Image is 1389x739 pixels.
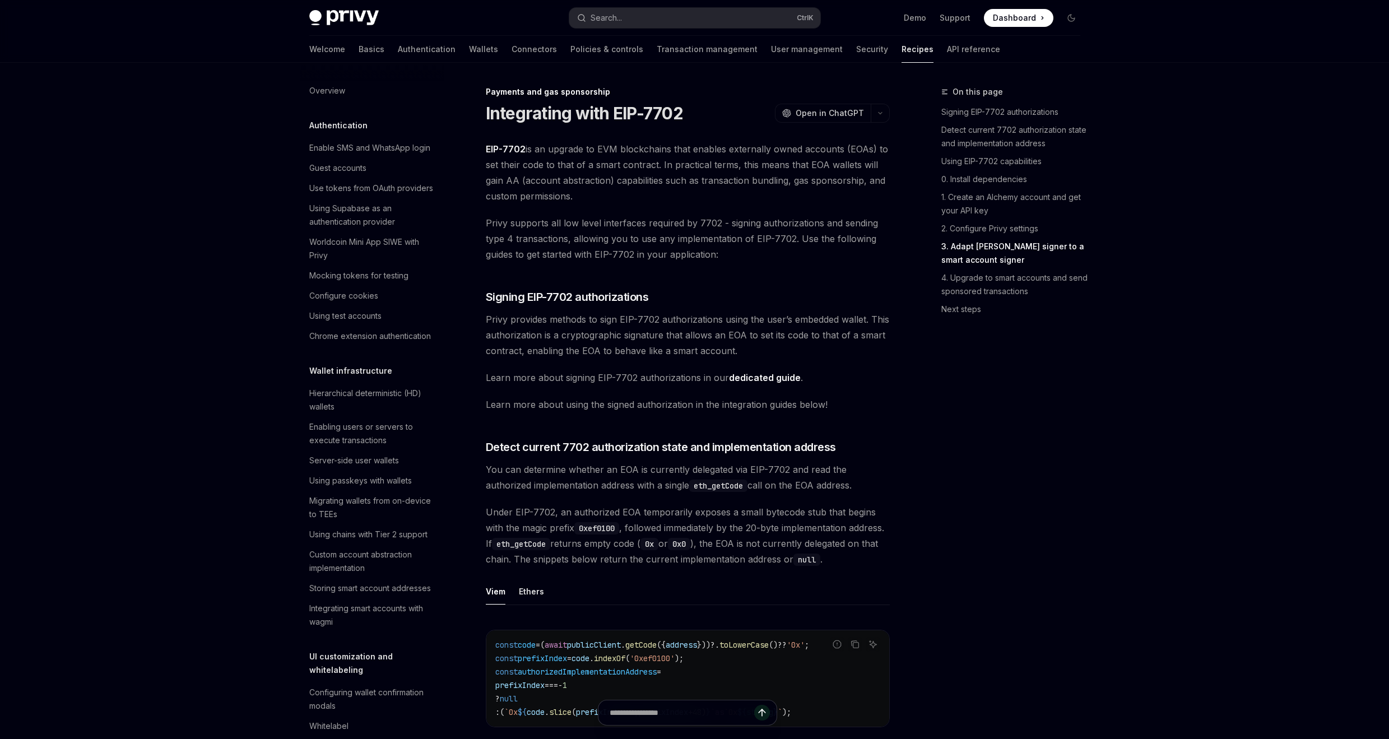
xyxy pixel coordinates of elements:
[309,309,382,323] div: Using test accounts
[300,383,444,417] a: Hierarchical deterministic (HD) wallets
[309,289,378,303] div: Configure cookies
[993,12,1036,24] span: Dashboard
[519,578,544,605] div: Ethers
[518,667,657,677] span: authorizedImplementationAddress
[495,694,500,704] span: ?
[309,36,345,63] a: Welcome
[300,306,444,326] a: Using test accounts
[793,554,820,566] code: null
[486,141,890,204] span: is an upgrade to EVM blockchains that enables externally owned accounts (EOAs) to set their code ...
[300,471,444,491] a: Using passkeys with wallets
[309,650,444,677] h5: UI customization and whitelabeling
[953,85,1003,99] span: On this page
[574,522,619,535] code: 0xef0100
[778,640,787,650] span: ??
[309,686,437,713] div: Configuring wallet confirmation modals
[309,84,345,97] div: Overview
[621,640,625,650] span: .
[941,170,1089,188] a: 0. Install dependencies
[309,420,437,447] div: Enabling users or servers to execute transactions
[754,705,770,721] button: Send message
[309,235,437,262] div: Worldcoin Mini App SIWE with Privy
[300,491,444,524] a: Migrating wallets from on-device to TEEs
[309,141,430,155] div: Enable SMS and WhatsApp login
[787,640,805,650] span: '0x'
[589,653,594,663] span: .
[1062,9,1080,27] button: Toggle dark mode
[300,178,444,198] a: Use tokens from OAuth providers
[625,640,657,650] span: getCode
[796,108,864,119] span: Open in ChatGPT
[563,680,567,690] span: 1
[567,640,621,650] span: publicClient
[309,329,431,343] div: Chrome extension authentication
[486,86,890,97] div: Payments and gas sponsorship
[570,36,643,63] a: Policies & controls
[300,682,444,716] a: Configuring wallet confirmation modals
[558,680,563,690] span: -
[657,36,758,63] a: Transaction management
[689,480,747,492] code: eth_getCode
[486,289,649,305] span: Signing EIP-7702 authorizations
[309,494,437,521] div: Migrating wallets from on-device to TEEs
[486,504,890,567] span: Under EIP-7702, an authorized EOA temporarily exposes a small bytecode stub that begins with the ...
[625,653,630,663] span: (
[309,602,437,629] div: Integrating smart accounts with wagmi
[309,161,366,175] div: Guest accounts
[359,36,384,63] a: Basics
[941,300,1089,318] a: Next steps
[300,232,444,266] a: Worldcoin Mini App SIWE with Privy
[610,700,754,725] input: Ask a question...
[941,220,1089,238] a: 2. Configure Privy settings
[309,454,399,467] div: Server-side user wallets
[545,640,567,650] span: await
[941,269,1089,300] a: 4. Upgrade to smart accounts and send sponsored transactions
[300,524,444,545] a: Using chains with Tier 2 support
[666,640,697,650] span: address
[300,266,444,286] a: Mocking tokens for testing
[309,474,412,487] div: Using passkeys with wallets
[668,538,690,550] code: 0x0
[300,198,444,232] a: Using Supabase as an authentication provider
[309,719,349,733] div: Whitelabel
[940,12,970,24] a: Support
[805,640,809,650] span: ;
[300,716,444,736] a: Whitelabel
[518,640,536,650] span: code
[848,637,862,652] button: Copy the contents from the code block
[300,81,444,101] a: Overview
[719,640,769,650] span: toLowerCase
[309,182,433,195] div: Use tokens from OAuth providers
[309,269,408,282] div: Mocking tokens for testing
[545,680,558,690] span: ===
[866,637,880,652] button: Ask AI
[675,653,684,663] span: );
[300,286,444,306] a: Configure cookies
[469,36,498,63] a: Wallets
[486,312,890,359] span: Privy provides methods to sign EIP-7702 authorizations using the user’s embedded wallet. This aut...
[300,578,444,598] a: Storing smart account addresses
[769,640,778,650] span: ()
[902,36,933,63] a: Recipes
[300,545,444,578] a: Custom account abstraction implementation
[492,538,550,550] code: eth_getCode
[486,215,890,262] span: Privy supports all low level interfaces required by 7702 - signing authorizations and sending typ...
[567,653,572,663] span: =
[941,103,1089,121] a: Signing EIP-7702 authorizations
[309,10,379,26] img: dark logo
[771,36,843,63] a: User management
[300,598,444,632] a: Integrating smart accounts with wagmi
[309,548,437,575] div: Custom account abstraction implementation
[300,326,444,346] a: Chrome extension authentication
[697,640,719,650] span: }))?.
[495,640,518,650] span: const
[941,238,1089,269] a: 3. Adapt [PERSON_NAME] signer to a smart account signer
[572,653,589,663] span: code
[518,653,567,663] span: prefixIndex
[630,653,675,663] span: '0xef0100'
[300,450,444,471] a: Server-side user wallets
[300,138,444,158] a: Enable SMS and WhatsApp login
[536,640,540,650] span: =
[775,104,871,123] button: Open in ChatGPT
[486,397,890,412] span: Learn more about using the signed authorization in the integration guides below!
